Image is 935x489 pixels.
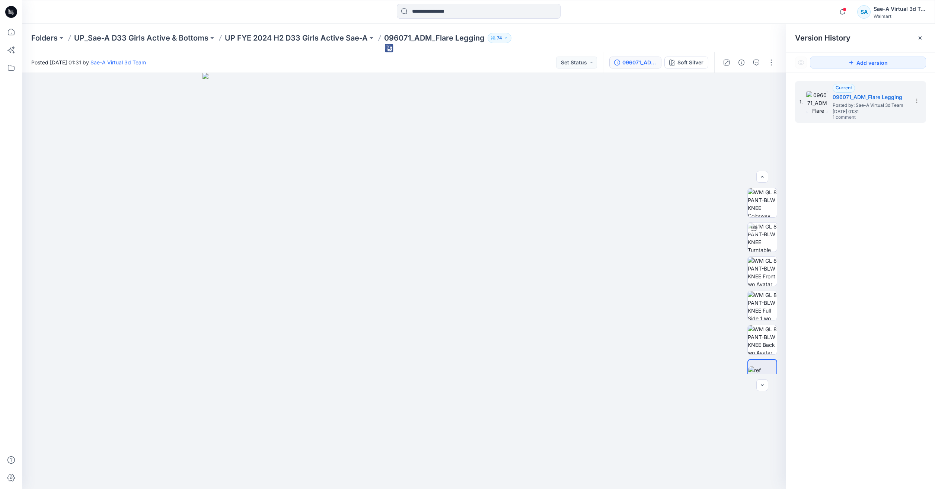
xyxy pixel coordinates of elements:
[795,33,851,42] span: Version History
[735,57,747,68] button: Details
[917,35,923,41] button: Close
[225,33,368,43] a: UP FYE 2024 H2 D33 Girls Active Sae-A
[833,109,907,114] span: [DATE] 01:31
[677,58,703,67] div: Soft Silver
[833,102,907,109] span: Posted by: Sae-A Virtual 3d Team
[748,257,777,286] img: WM GL 8 PANT-BLW KNEE Front wo Avatar
[810,57,926,68] button: Add version
[874,4,926,13] div: Sae-A Virtual 3d Team
[497,34,502,42] p: 74
[748,366,776,382] img: ref image
[748,291,777,320] img: WM GL 8 PANT-BLW KNEE Full Side 1 wo Avatar
[857,5,871,19] div: SA
[202,73,606,489] img: eyJhbGciOiJIUzI1NiIsImtpZCI6IjAiLCJzbHQiOiJzZXMiLCJ0eXAiOiJKV1QifQ.eyJkYXRhIjp7InR5cGUiOiJzdG9yYW...
[90,59,146,65] a: Sae-A Virtual 3d Team
[748,325,777,354] img: WM GL 8 PANT-BLW KNEE Back wo Avatar
[31,58,146,66] span: Posted [DATE] 01:31 by
[833,115,885,121] span: 1 comment
[806,91,828,113] img: 096071_ADM_Flare Legging
[384,33,485,43] p: 096071_ADM_Flare Legging
[748,188,777,217] img: WM GL 8 PANT-BLW KNEE Colorway wo Avatar
[31,33,58,43] a: Folders
[748,223,777,252] img: WM GL 8 PANT-BLW KNEE Turntable with Avatar
[874,13,926,19] div: Walmart
[74,33,208,43] a: UP_Sae-A D33 Girls Active & Bottoms
[664,57,708,68] button: Soft Silver
[800,99,803,105] span: 1.
[622,58,657,67] div: 096071_ADM_Flare Legging
[833,93,907,102] h5: 096071_ADM_Flare Legging
[795,57,807,68] button: Show Hidden Versions
[836,85,852,90] span: Current
[609,57,661,68] button: 096071_ADM_Flare Legging
[488,33,511,43] button: 74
